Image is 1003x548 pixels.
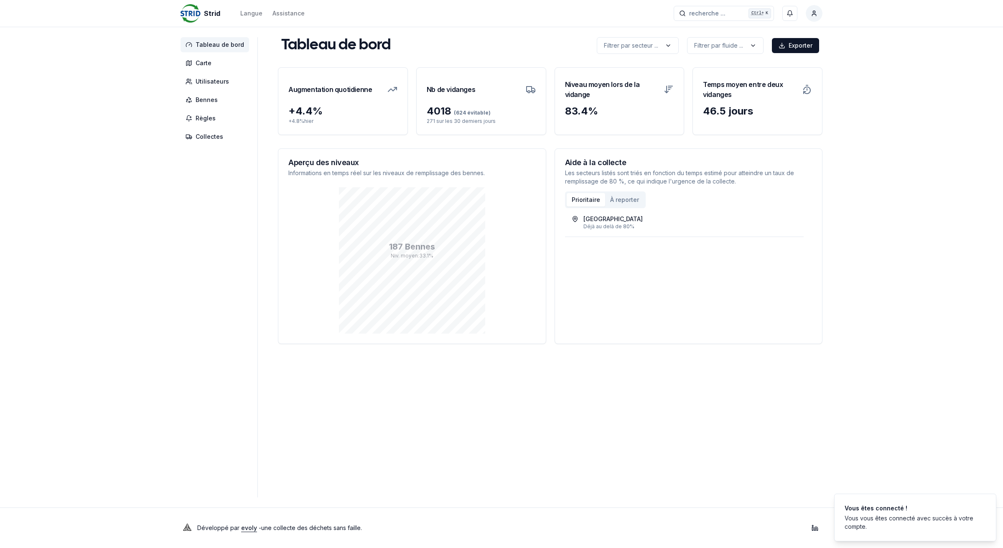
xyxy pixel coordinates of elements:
[565,105,674,118] div: 83.4 %
[241,524,257,531] a: evoly
[288,159,536,166] h3: Aperçu des niveaux
[196,77,229,86] span: Utilisateurs
[567,193,605,206] button: Prioritaire
[181,3,201,23] img: Strid Logo
[687,37,764,54] button: label
[197,522,362,534] p: Développé par - une collecte des déchets sans faille .
[572,215,797,230] a: [GEOGRAPHIC_DATA]Déjà au delà de 80%
[605,193,644,206] button: À reporter
[703,105,812,118] div: 46.5 jours
[565,159,812,166] h3: Aide à la collecte
[196,96,218,104] span: Bennes
[427,118,536,125] p: 271 sur les 30 derniers jours
[604,41,658,50] p: Filtrer par secteur ...
[196,114,216,122] span: Règles
[272,8,305,18] a: Assistance
[240,9,262,18] div: Langue
[204,8,220,18] span: Strid
[181,92,252,107] a: Bennes
[240,8,262,18] button: Langue
[674,6,774,21] button: recherche ...Ctrl+K
[583,223,797,230] div: Déjà au delà de 80%
[196,59,211,67] span: Carte
[597,37,679,54] button: label
[288,118,397,125] p: + 4.8 % hier
[181,74,252,89] a: Utilisateurs
[772,38,819,53] button: Exporter
[694,41,743,50] p: Filtrer par fluide ...
[288,169,536,177] p: Informations en temps réel sur les niveaux de remplissage des bennes.
[288,105,397,118] div: + 4.4 %
[288,78,372,101] h3: Augmentation quotidienne
[196,41,244,49] span: Tableau de bord
[181,111,252,126] a: Règles
[845,504,983,512] div: Vous êtes connecté !
[181,521,194,535] img: Evoly Logo
[565,169,812,186] p: Les secteurs listés sont triés en fonction du temps estimé pour atteindre un taux de remplissage ...
[427,105,536,118] div: 4018
[565,78,659,101] h3: Niveau moyen lors de la vidange
[196,133,223,141] span: Collectes
[181,8,224,18] a: Strid
[427,78,475,101] h3: Nb de vidanges
[583,215,643,223] div: [GEOGRAPHIC_DATA]
[703,78,797,101] h3: Temps moyen entre deux vidanges
[181,129,252,144] a: Collectes
[181,56,252,71] a: Carte
[689,9,726,18] span: recherche ...
[281,37,391,54] h1: Tableau de bord
[845,514,983,531] div: Vous vous êtes connecté avec succès à votre compte.
[181,37,252,52] a: Tableau de bord
[451,110,491,116] span: (624 évitable)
